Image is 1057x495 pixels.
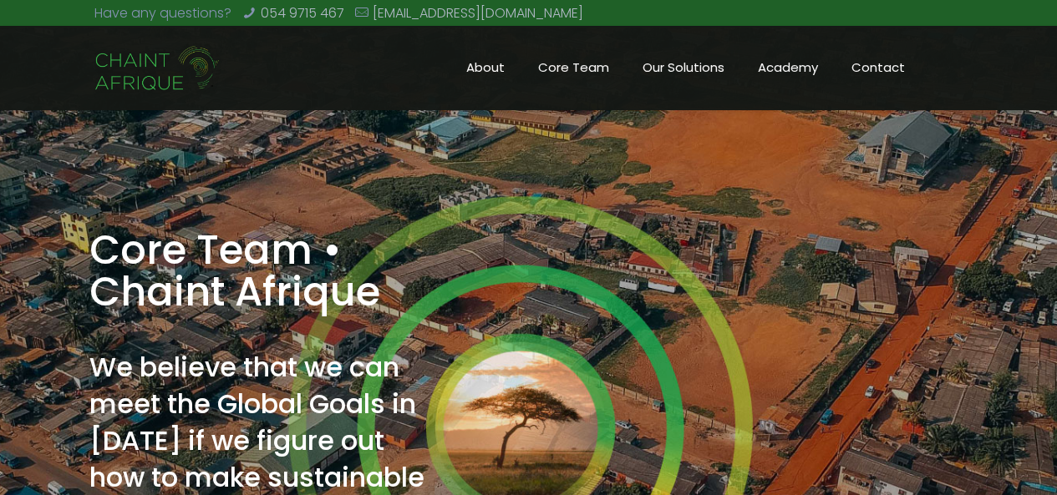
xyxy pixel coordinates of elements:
[835,55,922,80] span: Contact
[835,26,922,109] a: Contact
[521,26,626,109] a: Core Team
[626,55,741,80] span: Our Solutions
[94,26,221,109] a: Chaint Afrique
[450,55,521,80] span: About
[521,55,626,80] span: Core Team
[741,26,835,109] a: Academy
[373,3,583,23] a: [EMAIL_ADDRESS][DOMAIN_NAME]
[89,230,437,313] h1: Core Team • Chaint Afrique
[94,43,221,93] img: Chaint_Afrique-20
[450,26,521,109] a: About
[626,26,741,109] a: Our Solutions
[741,55,835,80] span: Academy
[260,3,343,23] a: 054 9715 467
